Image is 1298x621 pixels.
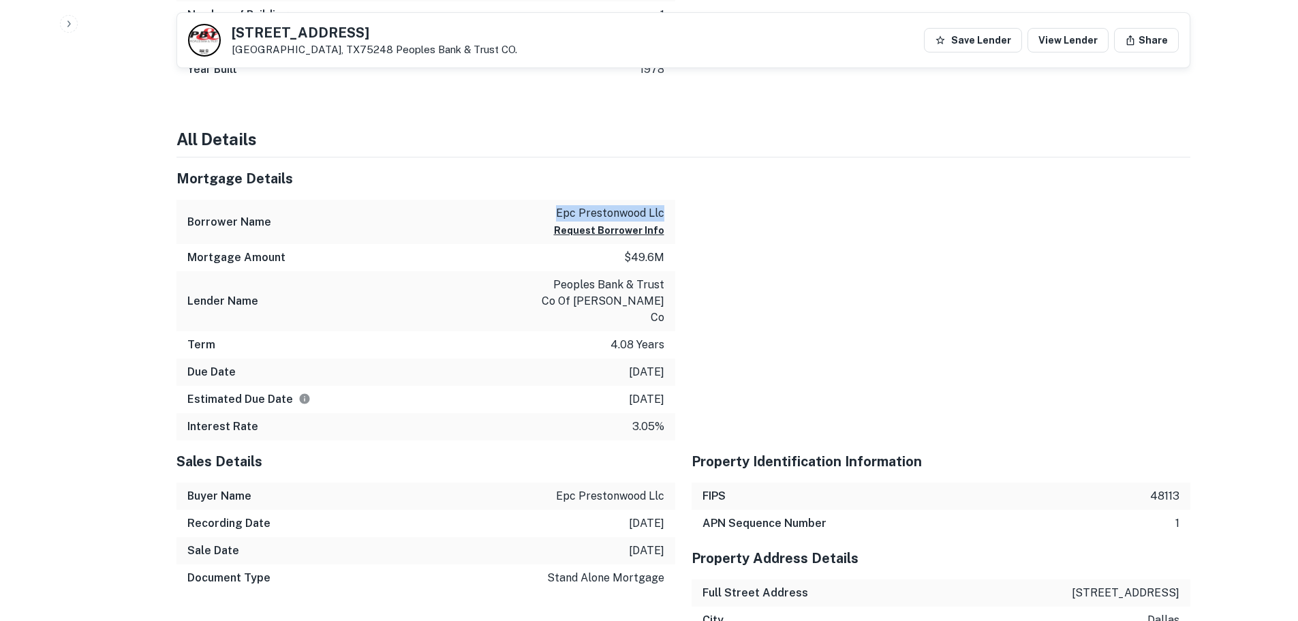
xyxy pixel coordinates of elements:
[692,451,1190,472] h5: Property Identification Information
[660,7,664,23] p: 1
[232,44,517,56] p: [GEOGRAPHIC_DATA], TX75248
[187,214,271,230] h6: Borrower Name
[1175,515,1179,532] p: 1
[702,585,808,601] h6: Full Street Address
[924,28,1022,52] button: Save Lender
[187,337,215,353] h6: Term
[1230,512,1298,577] iframe: Chat Widget
[176,451,675,472] h5: Sales Details
[187,488,251,504] h6: Buyer Name
[187,570,271,586] h6: Document Type
[1150,488,1179,504] p: 48113
[629,391,664,408] p: [DATE]
[692,548,1190,569] h5: Property Address Details
[187,419,258,435] h6: Interest Rate
[632,419,664,435] p: 3.05%
[629,543,664,559] p: [DATE]
[187,293,258,309] h6: Lender Name
[298,393,311,405] svg: Estimate is based on a standard schedule for this type of loan.
[1027,28,1109,52] a: View Lender
[187,7,295,23] h6: Number of Buildings
[554,205,664,222] p: epc prestonwood llc
[611,337,664,353] p: 4.08 years
[187,515,271,532] h6: Recording Date
[556,488,664,504] p: epc prestonwood llc
[187,249,285,266] h6: Mortgage Amount
[702,488,726,504] h6: FIPS
[187,61,237,78] h6: Year Built
[542,277,664,326] p: peoples bank & trust co of [PERSON_NAME] co
[187,364,236,380] h6: Due Date
[187,543,239,559] h6: Sale Date
[702,515,826,532] h6: APN Sequence Number
[629,364,664,380] p: [DATE]
[1114,28,1179,52] button: Share
[232,26,517,40] h5: [STREET_ADDRESS]
[187,391,311,408] h6: Estimated Due Date
[629,515,664,532] p: [DATE]
[396,44,517,55] a: Peoples Bank & Trust CO.
[1072,585,1179,601] p: [STREET_ADDRESS]
[547,570,664,586] p: stand alone mortgage
[640,61,664,78] p: 1978
[624,249,664,266] p: $49.6m
[176,168,675,189] h5: Mortgage Details
[176,127,1190,151] h4: All Details
[554,222,664,239] button: Request Borrower Info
